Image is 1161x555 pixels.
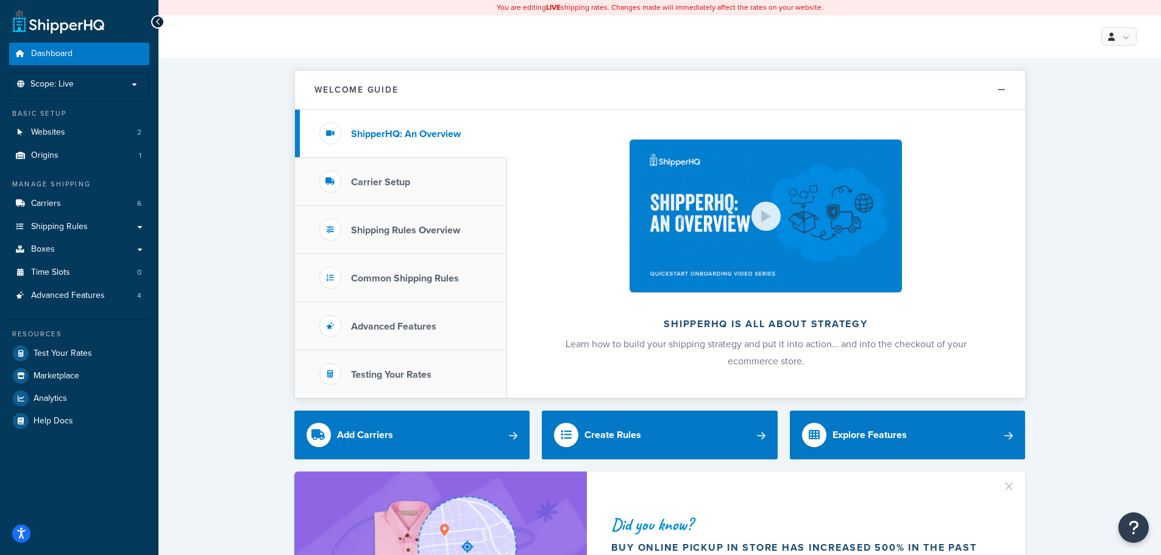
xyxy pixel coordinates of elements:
div: Did you know? [611,516,996,533]
h2: ShipperHQ is all about strategy [539,319,993,330]
a: Time Slots0 [9,261,149,284]
li: Carriers [9,193,149,215]
h3: Shipping Rules Overview [351,225,460,236]
a: Boxes [9,238,149,261]
div: Explore Features [833,426,907,444]
span: Help Docs [34,416,73,426]
img: ShipperHQ is all about strategy [630,140,901,292]
span: 0 [137,267,141,278]
span: Time Slots [31,267,70,278]
a: Origins1 [9,144,149,167]
h3: Common Shipping Rules [351,273,459,284]
div: Resources [9,329,149,339]
a: Explore Features [790,411,1026,459]
div: Basic Setup [9,108,149,119]
a: Dashboard [9,43,149,65]
span: Learn how to build your shipping strategy and put it into action… and into the checkout of your e... [566,337,967,368]
button: Welcome Guide [295,71,1025,110]
span: Scope: Live [30,79,74,90]
a: Marketplace [9,365,149,387]
span: Carriers [31,199,61,209]
a: Analytics [9,387,149,409]
b: LIVE [546,2,561,13]
div: Create Rules [584,426,641,444]
a: Test Your Rates [9,342,149,364]
span: 4 [137,291,141,301]
a: Advanced Features4 [9,285,149,307]
a: Websites2 [9,121,149,144]
span: Marketplace [34,371,79,381]
a: Help Docs [9,410,149,432]
span: Shipping Rules [31,222,88,232]
div: Manage Shipping [9,179,149,189]
li: Websites [9,121,149,144]
span: Websites [31,127,65,138]
span: 6 [137,199,141,209]
span: Boxes [31,244,55,255]
span: 2 [137,127,141,138]
h3: Testing Your Rates [351,369,431,380]
div: Add Carriers [337,426,393,444]
h3: ShipperHQ: An Overview [351,129,461,140]
h3: Advanced Features [351,321,436,332]
li: Advanced Features [9,285,149,307]
span: Analytics [34,394,67,404]
button: Open Resource Center [1118,512,1149,543]
a: Carriers6 [9,193,149,215]
li: Time Slots [9,261,149,284]
span: Test Your Rates [34,348,92,359]
span: Dashboard [31,49,73,59]
a: Create Rules [542,411,778,459]
a: Add Carriers [294,411,530,459]
a: Shipping Rules [9,216,149,238]
span: Advanced Features [31,291,105,301]
span: 1 [139,150,141,161]
h3: Carrier Setup [351,177,410,188]
h2: Welcome Guide [314,85,399,94]
li: Origins [9,144,149,167]
span: Origins [31,150,59,161]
